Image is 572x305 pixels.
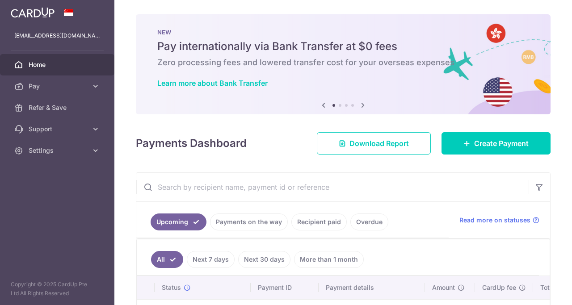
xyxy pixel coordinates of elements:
[238,251,290,268] a: Next 30 days
[540,283,570,292] span: Total amt.
[29,146,88,155] span: Settings
[11,7,55,18] img: CardUp
[210,213,288,230] a: Payments on the way
[157,29,529,36] p: NEW
[151,213,206,230] a: Upcoming
[29,60,88,69] span: Home
[157,57,529,68] h6: Zero processing fees and lowered transfer cost for your overseas expenses
[251,276,319,299] th: Payment ID
[14,31,100,40] p: [EMAIL_ADDRESS][DOMAIN_NAME]
[294,251,364,268] a: More than 1 month
[162,283,181,292] span: Status
[442,132,551,155] a: Create Payment
[29,125,88,134] span: Support
[136,135,247,151] h4: Payments Dashboard
[291,213,347,230] a: Recipient paid
[136,14,551,114] img: Bank transfer banner
[157,39,529,54] h5: Pay internationally via Bank Transfer at $0 fees
[317,132,431,155] a: Download Report
[151,251,183,268] a: All
[432,283,455,292] span: Amount
[350,213,388,230] a: Overdue
[136,173,529,201] input: Search by recipient name, payment id or reference
[29,103,88,112] span: Refer & Save
[349,138,409,149] span: Download Report
[482,283,516,292] span: CardUp fee
[187,251,235,268] a: Next 7 days
[157,79,268,88] a: Learn more about Bank Transfer
[459,216,539,225] a: Read more on statuses
[319,276,425,299] th: Payment details
[459,216,530,225] span: Read more on statuses
[474,138,529,149] span: Create Payment
[29,82,88,91] span: Pay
